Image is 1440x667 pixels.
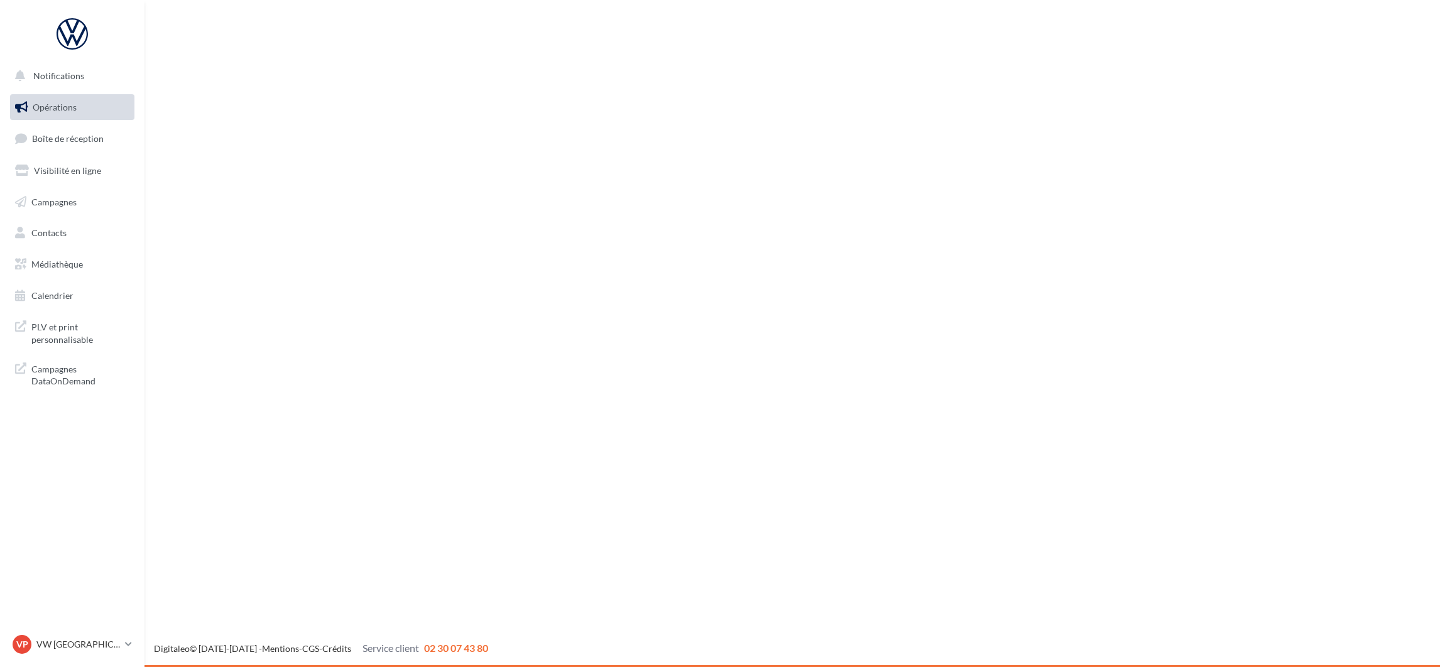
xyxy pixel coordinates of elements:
button: Notifications [8,63,132,89]
span: 02 30 07 43 80 [424,642,488,654]
a: Opérations [8,94,137,121]
a: Mentions [262,643,299,654]
a: CGS [302,643,319,654]
span: © [DATE]-[DATE] - - - [154,643,488,654]
a: VP VW [GEOGRAPHIC_DATA] 20 [10,632,134,656]
span: Service client [363,642,419,654]
a: Calendrier [8,283,137,309]
a: Crédits [322,643,351,654]
span: Calendrier [31,290,74,301]
span: Campagnes DataOnDemand [31,361,129,388]
span: VP [16,638,28,651]
a: Digitaleo [154,643,190,654]
a: Boîte de réception [8,125,137,152]
a: Visibilité en ligne [8,158,137,184]
span: Opérations [33,102,77,112]
span: PLV et print personnalisable [31,318,129,345]
a: Contacts [8,220,137,246]
a: Campagnes [8,189,137,215]
a: Médiathèque [8,251,137,278]
span: Contacts [31,227,67,238]
span: Médiathèque [31,259,83,269]
p: VW [GEOGRAPHIC_DATA] 20 [36,638,120,651]
span: Notifications [33,70,84,81]
span: Visibilité en ligne [34,165,101,176]
a: Campagnes DataOnDemand [8,355,137,393]
span: Campagnes [31,196,77,207]
a: PLV et print personnalisable [8,313,137,350]
span: Boîte de réception [32,133,104,144]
